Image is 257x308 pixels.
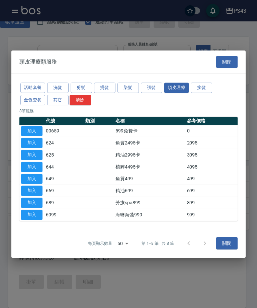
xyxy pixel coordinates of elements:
[114,116,185,125] th: 名稱
[114,185,185,197] td: 精油699
[44,173,84,185] td: 649
[21,174,42,184] button: 加入
[84,116,114,125] th: 類別
[114,125,185,137] td: 599免費卡
[47,95,69,105] button: 其它
[88,240,112,246] p: 每頁顯示數量
[185,173,238,185] td: 499
[185,161,238,173] td: 4095
[216,237,238,249] button: 關閉
[114,161,185,173] td: 植粹4495卡
[185,209,238,221] td: 999
[44,116,84,125] th: 代號
[185,137,238,149] td: 2095
[44,161,84,173] td: 644
[20,83,45,93] button: 活動套餐
[142,240,174,246] p: 第 1–8 筆 共 8 筆
[44,185,84,197] td: 669
[21,138,42,148] button: 加入
[114,137,185,149] td: 角質2495卡
[117,83,139,93] button: 染髮
[47,83,69,93] button: 洗髮
[115,234,131,252] div: 50
[185,185,238,197] td: 699
[141,83,162,93] button: 護髮
[44,209,84,221] td: 6999
[21,162,42,172] button: 加入
[164,83,189,93] button: 頭皮理療
[216,56,238,68] button: 關閉
[114,173,185,185] td: 角質499
[21,126,42,136] button: 加入
[70,95,91,105] button: 清除
[21,198,42,208] button: 加入
[19,59,57,65] span: 頭皮理療類服務
[114,197,185,209] td: 芳療spa899
[44,197,84,209] td: 689
[21,210,42,220] button: 加入
[185,149,238,161] td: 3095
[44,149,84,161] td: 625
[94,83,115,93] button: 燙髮
[44,125,84,137] td: 00659
[44,137,84,149] td: 624
[191,83,212,93] button: 接髮
[19,108,238,114] p: 8 筆服務
[20,95,45,105] button: 金色套餐
[21,150,42,160] button: 加入
[185,125,238,137] td: 0
[114,209,185,221] td: 海鹽海藻999
[185,116,238,125] th: 參考價格
[21,186,42,196] button: 加入
[114,149,185,161] td: 精油2995卡
[185,197,238,209] td: 899
[71,83,92,93] button: 剪髮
